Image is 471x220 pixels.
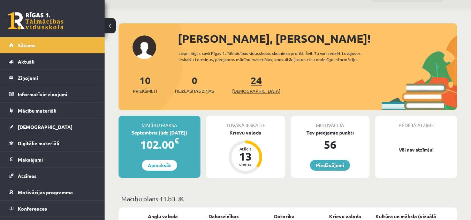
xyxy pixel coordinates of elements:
[119,136,200,153] div: 102.00
[119,129,200,136] div: Septembris (līdz [DATE])
[18,42,36,48] span: Sākums
[206,116,285,129] div: Tuvākā ieskaite
[9,119,96,135] a: [DEMOGRAPHIC_DATA]
[208,213,239,220] a: Dabaszinības
[9,201,96,217] a: Konferences
[235,151,256,162] div: 13
[174,136,179,146] span: €
[142,160,177,171] a: Apmaksāt
[175,88,214,95] span: Neizlasītās ziņas
[329,213,361,220] a: Krievu valoda
[18,107,56,114] span: Mācību materiāli
[291,136,370,153] div: 56
[133,88,157,95] span: Priekšmeti
[18,173,37,179] span: Atzīmes
[148,213,178,220] a: Angļu valoda
[235,147,256,151] div: Atlicis
[375,116,457,129] div: Pēdējā atzīme
[291,129,370,136] div: Tev pieejamie punkti
[379,146,454,153] p: Vēl nav atzīmju!
[9,70,96,86] a: Ziņojumi
[206,129,285,175] a: Krievu valoda Atlicis 13 dienas
[9,54,96,70] a: Aktuāli
[121,194,454,203] p: Mācību plāns 11.b3 JK
[18,205,47,212] span: Konferences
[18,140,59,146] span: Digitālie materiāli
[9,86,96,102] a: Informatīvie ziņojumi
[18,189,73,195] span: Motivācijas programma
[178,30,457,47] div: [PERSON_NAME], [PERSON_NAME]!
[175,74,214,95] a: 0Neizlasītās ziņas
[9,168,96,184] a: Atzīmes
[274,213,295,220] a: Datorika
[291,116,370,129] div: Motivācija
[235,162,256,166] div: dienas
[8,12,63,30] a: Rīgas 1. Tālmācības vidusskola
[18,70,96,86] legend: Ziņojumi
[119,116,200,129] div: Mācību maksa
[9,184,96,200] a: Motivācijas programma
[18,152,96,168] legend: Maksājumi
[310,160,350,171] a: Piedāvājumi
[133,74,157,95] a: 10Priekšmeti
[9,135,96,151] a: Digitālie materiāli
[178,50,382,63] div: Laipni lūgts savā Rīgas 1. Tālmācības vidusskolas skolnieka profilā. Šeit Tu vari redzēt tuvojošo...
[9,152,96,168] a: Maksājumi
[206,129,285,136] div: Krievu valoda
[9,103,96,119] a: Mācību materiāli
[232,74,280,95] a: 24[DEMOGRAPHIC_DATA]
[9,37,96,53] a: Sākums
[18,124,73,130] span: [DEMOGRAPHIC_DATA]
[18,58,35,65] span: Aktuāli
[18,86,96,102] legend: Informatīvie ziņojumi
[232,88,280,95] span: [DEMOGRAPHIC_DATA]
